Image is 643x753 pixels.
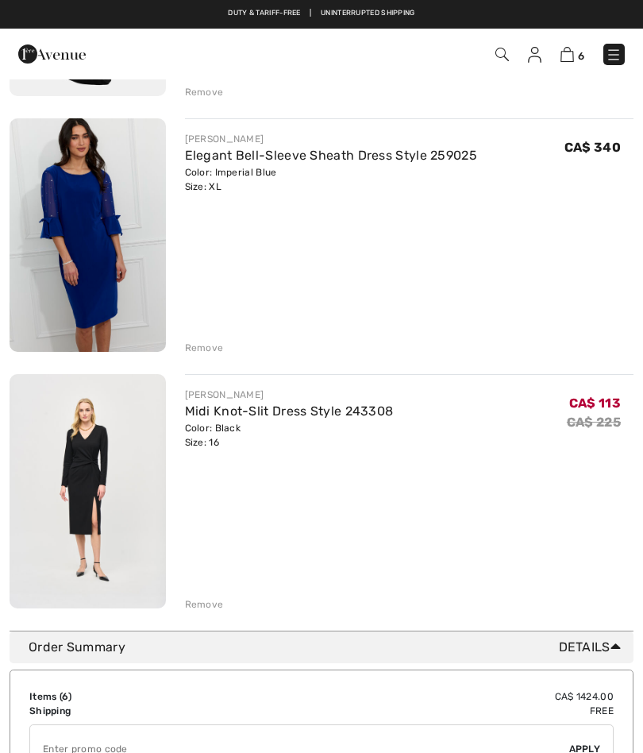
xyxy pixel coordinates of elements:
[185,85,224,99] div: Remove
[10,118,166,353] img: Elegant Bell-Sleeve Sheath Dress Style 259025
[29,638,627,657] div: Order Summary
[29,704,225,718] td: Shipping
[225,689,614,704] td: CA$ 1424.00
[10,374,166,608] img: Midi Knot-Slit Dress Style 243308
[18,38,86,70] img: 1ère Avenue
[559,638,627,657] span: Details
[185,597,224,612] div: Remove
[185,421,394,450] div: Color: Black Size: 16
[569,396,621,411] span: CA$ 113
[62,691,68,702] span: 6
[495,48,509,61] img: Search
[185,404,394,419] a: Midi Knot-Slit Dress Style 243308
[564,140,621,155] span: CA$ 340
[18,45,86,60] a: 1ère Avenue
[185,388,394,402] div: [PERSON_NAME]
[578,50,584,62] span: 6
[225,704,614,718] td: Free
[185,341,224,355] div: Remove
[185,148,478,163] a: Elegant Bell-Sleeve Sheath Dress Style 259025
[29,689,225,704] td: Items ( )
[185,132,478,146] div: [PERSON_NAME]
[560,47,574,62] img: Shopping Bag
[606,47,622,63] img: Menu
[567,415,621,430] s: CA$ 225
[560,44,584,64] a: 6
[185,165,478,194] div: Color: Imperial Blue Size: XL
[528,47,541,63] img: My Info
